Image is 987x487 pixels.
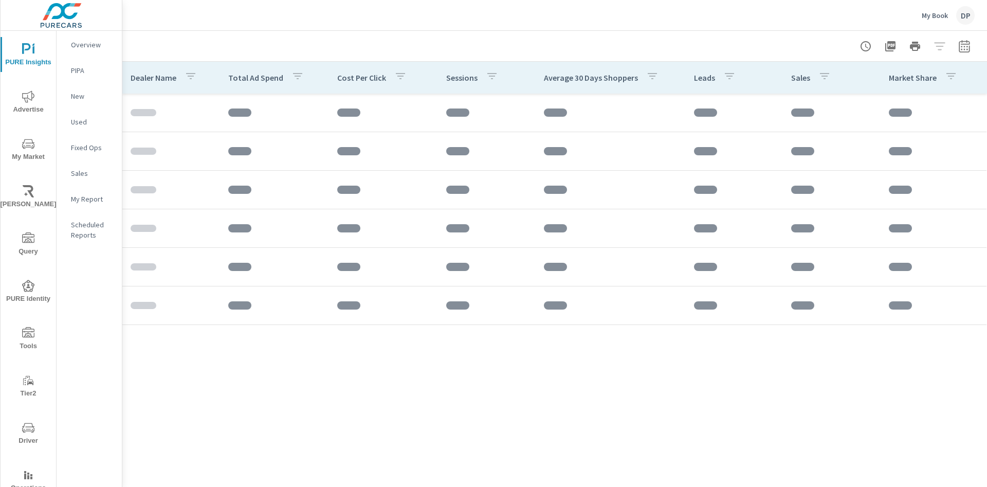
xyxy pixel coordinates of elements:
[131,73,176,83] p: Dealer Name
[57,88,122,104] div: New
[57,140,122,155] div: Fixed Ops
[446,73,478,83] p: Sessions
[57,166,122,181] div: Sales
[71,117,114,127] p: Used
[57,114,122,130] div: Used
[57,217,122,243] div: Scheduled Reports
[4,280,53,305] span: PURE Identity
[954,36,975,57] button: Select Date Range
[57,63,122,78] div: PIPA
[4,185,53,210] span: [PERSON_NAME]
[71,194,114,204] p: My Report
[71,65,114,76] p: PIPA
[4,232,53,258] span: Query
[57,37,122,52] div: Overview
[544,73,638,83] p: Average 30 Days Shoppers
[905,36,925,57] button: Print Report
[4,43,53,68] span: PURE Insights
[71,168,114,178] p: Sales
[71,40,114,50] p: Overview
[889,73,937,83] p: Market Share
[71,220,114,240] p: Scheduled Reports
[228,73,283,83] p: Total Ad Spend
[791,73,810,83] p: Sales
[922,11,948,20] p: My Book
[4,138,53,163] span: My Market
[4,422,53,447] span: Driver
[71,91,114,101] p: New
[4,374,53,400] span: Tier2
[694,73,715,83] p: Leads
[880,36,901,57] button: "Export Report to PDF"
[956,6,975,25] div: DP
[57,191,122,207] div: My Report
[71,142,114,153] p: Fixed Ops
[337,73,386,83] p: Cost Per Click
[4,327,53,352] span: Tools
[4,91,53,116] span: Advertise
